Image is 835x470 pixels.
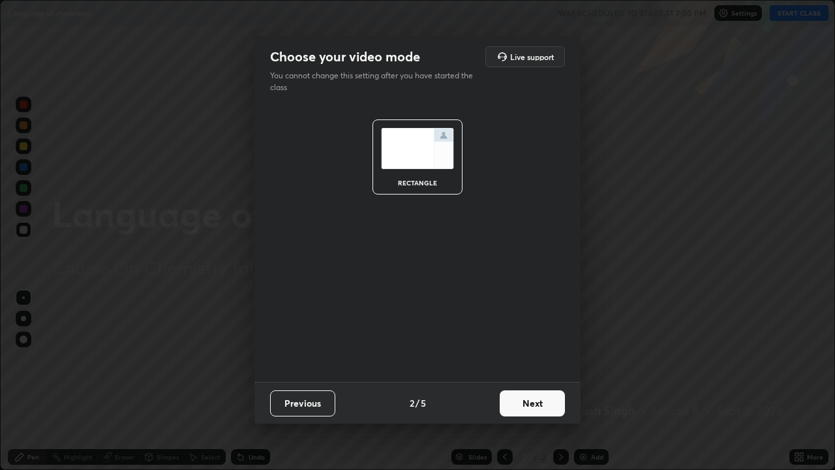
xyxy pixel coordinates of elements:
h4: 2 [410,396,414,410]
button: Previous [270,390,335,416]
h2: Choose your video mode [270,48,420,65]
div: rectangle [391,180,444,186]
h4: 5 [421,396,426,410]
img: normalScreenIcon.ae25ed63.svg [381,128,454,169]
p: You cannot change this setting after you have started the class [270,70,481,93]
button: Next [500,390,565,416]
h5: Live support [510,53,554,61]
h4: / [416,396,419,410]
